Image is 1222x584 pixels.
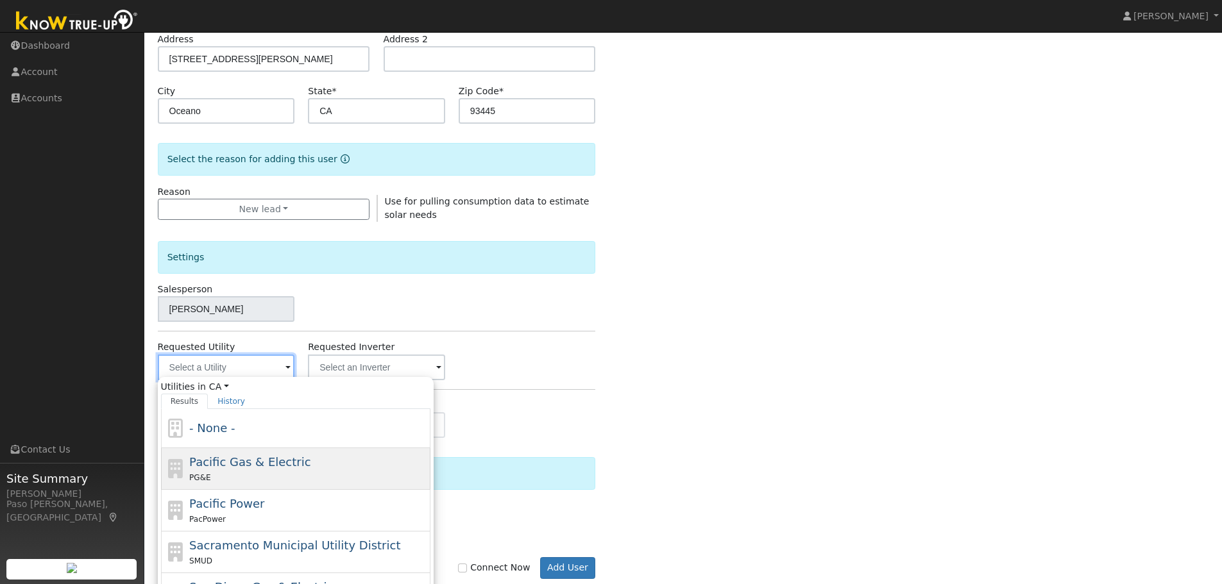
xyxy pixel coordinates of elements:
[459,85,504,98] label: Zip Code
[308,85,336,98] label: State
[6,497,137,524] div: Paso [PERSON_NAME], [GEOGRAPHIC_DATA]
[308,340,395,354] label: Requested Inverter
[189,455,310,469] span: Pacific Gas & Electric
[67,563,77,573] img: retrieve
[458,563,467,572] input: Connect Now
[158,33,194,46] label: Address
[385,196,590,220] span: Use for pulling consumption data to estimate solar needs
[6,470,137,487] span: Site Summary
[189,473,210,482] span: PG&E
[208,394,255,409] a: History
[158,340,235,354] label: Requested Utility
[158,296,295,322] input: Select a User
[499,86,504,96] span: Required
[158,355,295,380] input: Select a Utility
[540,557,596,579] button: Add User
[308,355,445,380] input: Select an Inverter
[189,497,264,510] span: Pacific Power
[189,421,235,435] span: - None -
[108,512,119,522] a: Map
[158,199,370,221] button: New lead
[158,185,191,199] label: Reason
[189,538,400,552] span: Sacramento Municipal Utility District
[6,487,137,501] div: [PERSON_NAME]
[158,283,213,296] label: Salesperson
[337,154,350,164] a: Reason for new user
[458,561,530,574] label: Connect Now
[158,143,596,176] div: Select the reason for adding this user
[158,85,176,98] label: City
[161,394,208,409] a: Results
[384,33,429,46] label: Address 2
[189,515,226,524] span: PacPower
[189,556,212,565] span: SMUD
[161,380,430,394] span: Utilities in
[209,380,229,394] a: CA
[1133,11,1209,21] span: [PERSON_NAME]
[10,7,144,36] img: Know True-Up
[332,86,336,96] span: Required
[158,241,596,274] div: Settings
